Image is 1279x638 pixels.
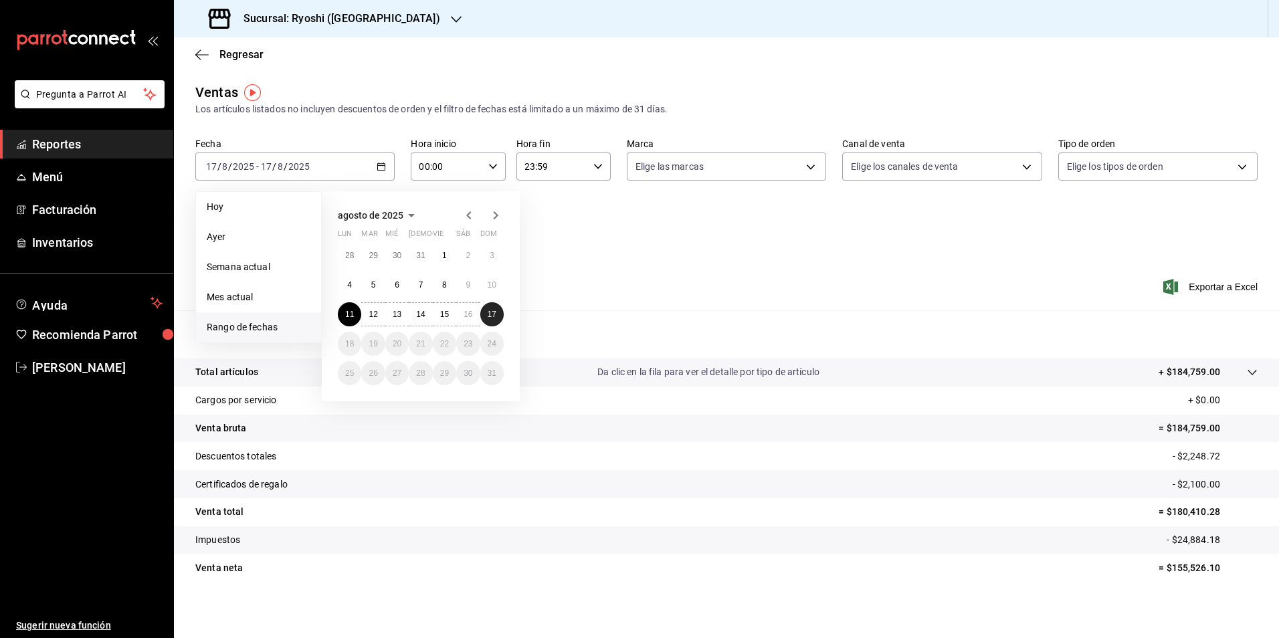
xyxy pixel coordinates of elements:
button: open_drawer_menu [147,35,158,45]
button: 22 de agosto de 2025 [433,332,456,356]
abbr: 13 de agosto de 2025 [393,310,401,319]
button: 31 de julio de 2025 [409,243,432,268]
abbr: 26 de agosto de 2025 [369,368,377,378]
button: 5 de agosto de 2025 [361,273,385,297]
abbr: lunes [338,229,352,243]
span: / [272,161,276,172]
span: [PERSON_NAME] [32,358,163,377]
label: Hora inicio [411,139,505,148]
button: 25 de agosto de 2025 [338,361,361,385]
span: Facturación [32,201,163,219]
p: = $180,410.28 [1159,505,1258,519]
div: Los artículos listados no incluyen descuentos de orden y el filtro de fechas está limitado a un m... [195,102,1258,116]
span: agosto de 2025 [338,210,403,221]
p: Cargos por servicio [195,393,277,407]
abbr: 27 de agosto de 2025 [393,368,401,378]
p: Descuentos totales [195,449,276,463]
button: 26 de agosto de 2025 [361,361,385,385]
button: Exportar a Excel [1166,279,1258,295]
input: -- [260,161,272,172]
p: - $24,884.18 [1167,533,1258,547]
abbr: 21 de agosto de 2025 [416,339,425,348]
span: Ayer [207,230,310,244]
abbr: 9 de agosto de 2025 [466,280,470,290]
abbr: 11 de agosto de 2025 [345,310,354,319]
p: Venta neta [195,561,243,575]
button: 10 de agosto de 2025 [480,273,504,297]
abbr: 20 de agosto de 2025 [393,339,401,348]
abbr: 29 de agosto de 2025 [440,368,449,378]
button: 30 de agosto de 2025 [456,361,480,385]
abbr: 14 de agosto de 2025 [416,310,425,319]
abbr: 28 de julio de 2025 [345,251,354,260]
abbr: 24 de agosto de 2025 [488,339,496,348]
button: 6 de agosto de 2025 [385,273,409,297]
span: Hoy [207,200,310,214]
abbr: 17 de agosto de 2025 [488,310,496,319]
p: + $184,759.00 [1159,365,1220,379]
button: Regresar [195,48,264,61]
input: -- [277,161,284,172]
button: 7 de agosto de 2025 [409,273,432,297]
abbr: 30 de julio de 2025 [393,251,401,260]
p: Certificados de regalo [195,477,288,492]
abbr: 18 de agosto de 2025 [345,339,354,348]
span: - [256,161,259,172]
abbr: 28 de agosto de 2025 [416,368,425,378]
span: Semana actual [207,260,310,274]
abbr: 31 de julio de 2025 [416,251,425,260]
button: 4 de agosto de 2025 [338,273,361,297]
span: Menú [32,168,163,186]
button: 9 de agosto de 2025 [456,273,480,297]
abbr: sábado [456,229,470,243]
abbr: martes [361,229,377,243]
p: Resumen [195,326,1258,342]
button: 8 de agosto de 2025 [433,273,456,297]
abbr: 25 de agosto de 2025 [345,368,354,378]
img: Tooltip marker [244,84,261,101]
abbr: 4 de agosto de 2025 [347,280,352,290]
label: Canal de venta [842,139,1042,148]
p: = $155,526.10 [1159,561,1258,575]
abbr: 8 de agosto de 2025 [442,280,447,290]
abbr: 7 de agosto de 2025 [419,280,423,290]
button: 31 de agosto de 2025 [480,361,504,385]
abbr: 29 de julio de 2025 [369,251,377,260]
input: -- [205,161,217,172]
input: ---- [232,161,255,172]
span: Ayuda [32,295,145,311]
button: 30 de julio de 2025 [385,243,409,268]
p: + $0.00 [1188,393,1258,407]
abbr: 5 de agosto de 2025 [371,280,376,290]
span: / [228,161,232,172]
p: - $2,248.72 [1173,449,1258,463]
button: 20 de agosto de 2025 [385,332,409,356]
button: 17 de agosto de 2025 [480,302,504,326]
label: Marca [627,139,826,148]
button: 12 de agosto de 2025 [361,302,385,326]
abbr: 10 de agosto de 2025 [488,280,496,290]
abbr: 2 de agosto de 2025 [466,251,470,260]
span: / [217,161,221,172]
span: Elige los canales de venta [851,160,958,173]
p: Venta total [195,505,243,519]
abbr: 19 de agosto de 2025 [369,339,377,348]
span: Pregunta a Parrot AI [36,88,144,102]
button: 18 de agosto de 2025 [338,332,361,356]
button: 11 de agosto de 2025 [338,302,361,326]
p: Impuestos [195,533,240,547]
a: Pregunta a Parrot AI [9,97,165,111]
label: Tipo de orden [1058,139,1258,148]
input: -- [221,161,228,172]
button: agosto de 2025 [338,207,419,223]
abbr: 15 de agosto de 2025 [440,310,449,319]
abbr: miércoles [385,229,398,243]
label: Fecha [195,139,395,148]
abbr: viernes [433,229,444,243]
button: 24 de agosto de 2025 [480,332,504,356]
button: 2 de agosto de 2025 [456,243,480,268]
p: = $184,759.00 [1159,421,1258,435]
abbr: 3 de agosto de 2025 [490,251,494,260]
